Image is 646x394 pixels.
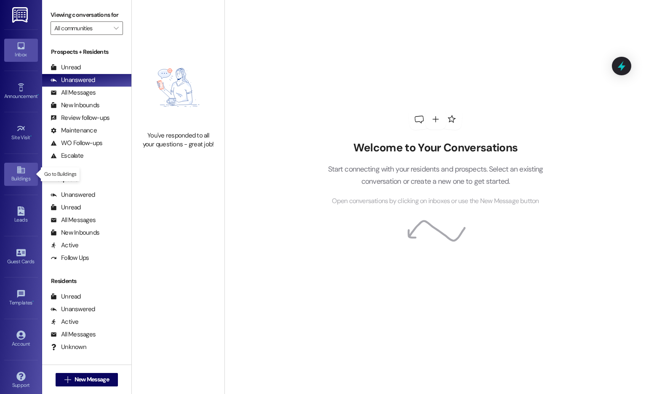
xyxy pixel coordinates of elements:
[51,317,79,326] div: Active
[54,21,109,35] input: All communities
[141,48,215,127] img: empty-state
[4,246,38,268] a: Guest Cards
[32,299,34,304] span: •
[30,133,32,139] span: •
[51,330,96,339] div: All Messages
[51,190,95,199] div: Unanswered
[114,25,118,32] i: 
[51,203,81,212] div: Unread
[51,216,96,225] div: All Messages
[141,131,215,149] div: You've responded to all your questions - great job!
[4,204,38,227] a: Leads
[51,228,99,237] div: New Inbounds
[51,241,79,250] div: Active
[4,287,38,309] a: Templates •
[51,254,89,262] div: Follow Ups
[51,63,81,72] div: Unread
[44,171,76,178] p: Go to Buildings
[12,7,29,23] img: ResiDesk Logo
[332,196,539,206] span: Open conversations by clicking on inboxes or use the New Message button
[51,101,99,110] div: New Inbounds
[37,92,39,98] span: •
[51,305,95,314] div: Unanswered
[315,163,556,187] p: Start connecting with your residents and prospects. Select an existing conversation or create a n...
[4,369,38,392] a: Support
[51,88,96,97] div: All Messages
[42,48,131,56] div: Prospects + Residents
[42,175,131,184] div: Prospects
[4,328,38,351] a: Account
[51,292,81,301] div: Unread
[64,376,71,383] i: 
[56,373,118,386] button: New Message
[51,76,95,85] div: Unanswered
[51,139,102,148] div: WO Follow-ups
[51,343,86,352] div: Unknown
[315,141,556,155] h2: Welcome to Your Conversations
[51,151,83,160] div: Escalate
[51,114,109,122] div: Review follow-ups
[51,8,123,21] label: Viewing conversations for
[42,277,131,286] div: Residents
[75,375,109,384] span: New Message
[51,126,97,135] div: Maintenance
[4,163,38,185] a: Buildings
[4,122,38,144] a: Site Visit •
[4,39,38,61] a: Inbox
